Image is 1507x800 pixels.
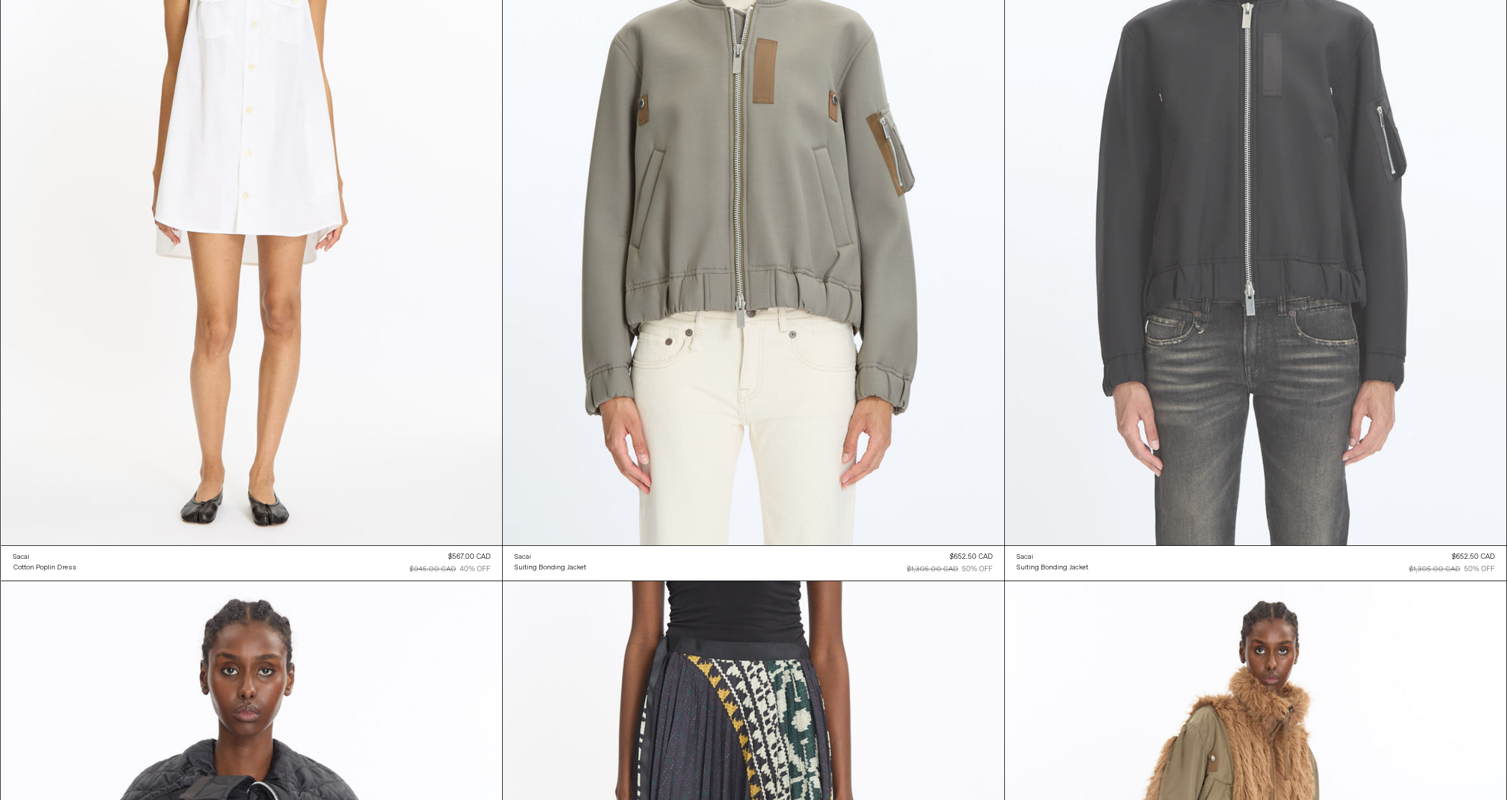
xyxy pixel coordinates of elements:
[1017,552,1033,562] div: Sacai
[1452,552,1495,562] div: $652.50 CAD
[448,552,490,562] div: $567.00 CAD
[1017,552,1088,562] a: Sacai
[514,552,531,562] div: Sacai
[1017,562,1088,573] a: Suiting Bonding Jacket
[962,564,993,575] div: 50% OFF
[13,552,77,562] a: Sacai
[13,552,29,562] div: Sacai
[514,562,586,573] a: Suiting Bonding Jacket
[13,562,77,573] a: Cotton Poplin Dress
[950,552,993,562] div: $652.50 CAD
[907,564,958,575] div: $1,305.00 CAD
[460,564,490,575] div: 40% OFF
[514,552,586,562] a: Sacai
[1409,564,1460,575] div: $1,305.00 CAD
[410,564,456,575] div: $945.00 CAD
[1464,564,1495,575] div: 50% OFF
